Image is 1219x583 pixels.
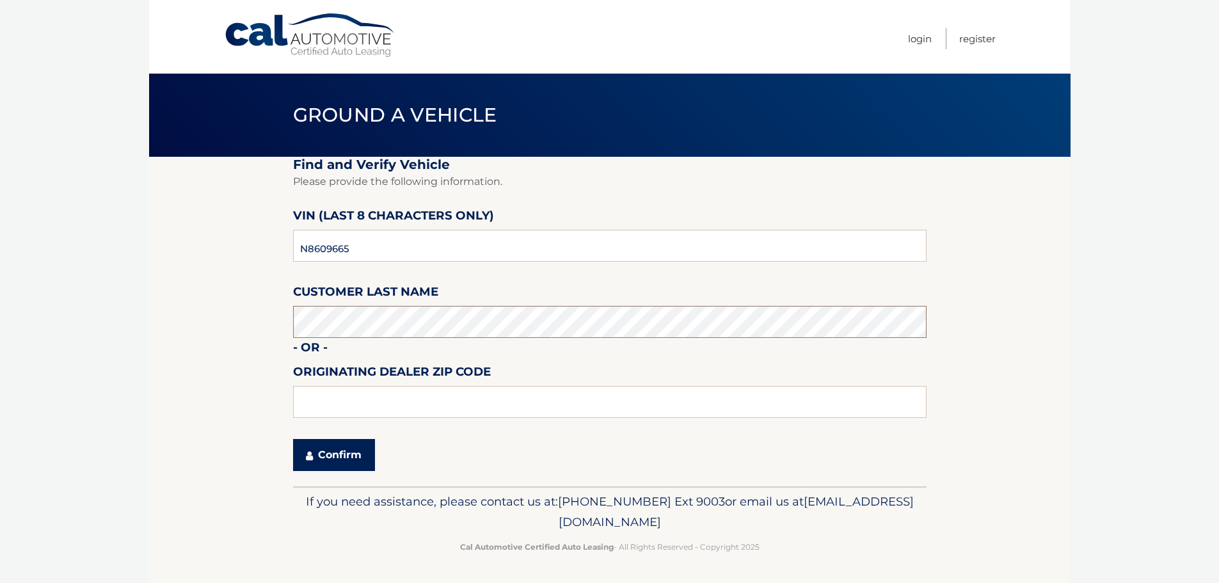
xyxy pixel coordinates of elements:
p: Please provide the following information. [293,173,927,191]
span: [PHONE_NUMBER] Ext 9003 [558,494,725,509]
label: Customer Last Name [293,282,438,306]
button: Confirm [293,439,375,471]
strong: Cal Automotive Certified Auto Leasing [460,542,614,552]
p: - All Rights Reserved - Copyright 2025 [301,540,918,554]
label: Originating Dealer Zip Code [293,362,491,386]
a: Login [908,28,932,49]
label: - or - [293,338,328,362]
h2: Find and Verify Vehicle [293,157,927,173]
a: Register [959,28,996,49]
span: Ground a Vehicle [293,103,497,127]
a: Cal Automotive [224,13,397,58]
label: VIN (last 8 characters only) [293,206,494,230]
p: If you need assistance, please contact us at: or email us at [301,491,918,532]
